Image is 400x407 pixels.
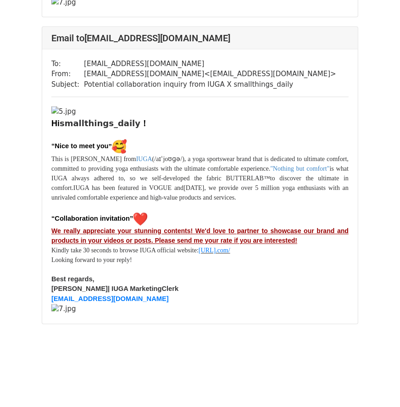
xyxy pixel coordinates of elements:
[234,194,236,201] span: .
[51,79,84,90] td: Subject:
[108,285,162,293] span: | IUGA Marketing
[130,215,148,223] span: ”
[51,33,349,44] h4: Email to [EMAIL_ADDRESS][DOMAIN_NAME]
[51,215,55,223] span: “
[51,304,76,315] img: 7.jpg
[60,118,140,128] font: smallthings_daily
[55,215,130,223] span: Collaboration invitation
[51,143,55,150] span: “
[140,119,149,128] font: ！
[55,143,108,150] span: Nice to meet you
[112,139,127,154] img: 🥰
[51,285,108,293] span: [PERSON_NAME]
[51,247,199,254] span: Kindly take 30 seconds to browse IUGA official website:
[84,59,336,69] td: [EMAIL_ADDRESS][DOMAIN_NAME]
[73,184,183,191] span: IUGA has been featured in VOGUE and
[133,212,148,227] img: ❤️
[51,156,349,172] span: t, committed to providing yoga enthusiasts with the ultimate comfortable experience.
[109,143,127,150] span: ”
[51,175,349,191] span: to discover the ultimate in comfort.
[162,285,179,293] span: Clerk
[51,165,349,182] span: is what IUGA always adhered to, so we self-developed the fabric BUTTERLAB™
[270,165,273,172] font: "
[51,228,201,235] u: We really appreciate your stunning contents! W
[51,228,349,245] u: e'd love to partner to showcase our brand and products in your videos or posts. Please send me yo...
[136,156,152,162] font: IUGA
[184,156,345,162] span: , a yoga sportswear brand that is dedicated to ultimate comfor
[51,184,349,201] span: [DATE], we provide over 5 million yoga enthusiasts with an unrivaled comfortable experience and h...
[51,276,94,283] span: Best regards,
[51,69,84,79] td: From:
[51,257,132,264] font: Looking forward to your reply!
[51,295,169,303] a: [EMAIL_ADDRESS][DOMAIN_NAME]
[51,106,76,117] img: 5.jpg
[51,156,184,162] span: This is [PERSON_NAME] from (/aɪˈjoʊɡə/)
[84,79,336,90] td: Potential collaboration inquiry from IUGA X smallthings_daily
[273,165,330,172] font: Nothing but comfort"
[354,363,400,407] iframe: Chat Widget
[51,119,60,128] font: Hi
[84,69,336,79] td: [EMAIL_ADDRESS][DOMAIN_NAME] < [EMAIL_ADDRESS][DOMAIN_NAME] >
[51,59,84,69] td: To:
[199,247,230,254] a: [URL].com/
